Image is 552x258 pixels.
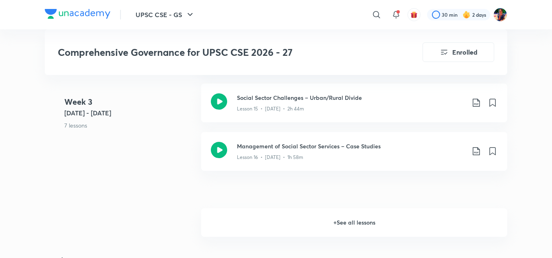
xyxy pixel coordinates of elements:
[423,42,494,62] button: Enrolled
[201,84,507,132] a: Social Sector Challenges – Urban/Rural DivideLesson 15 • [DATE] • 2h 44m
[201,208,507,237] h6: + See all lessons
[237,142,465,150] h3: Management of Social Sector Services – Case Studies
[407,8,421,21] button: avatar
[462,11,471,19] img: streak
[58,46,377,58] h3: Comprehensive Governance for UPSC CSE 2026 - 27
[45,9,110,19] img: Company Logo
[131,7,200,23] button: UPSC CSE - GS
[64,96,195,108] h4: Week 3
[410,11,418,18] img: avatar
[237,154,303,161] p: Lesson 16 • [DATE] • 1h 58m
[64,108,195,118] h5: [DATE] - [DATE]
[64,121,195,130] p: 7 lessons
[237,93,465,102] h3: Social Sector Challenges – Urban/Rural Divide
[45,9,110,21] a: Company Logo
[493,8,507,22] img: Solanki Ghorai
[201,132,507,181] a: Management of Social Sector Services – Case StudiesLesson 16 • [DATE] • 1h 58m
[237,105,304,112] p: Lesson 15 • [DATE] • 2h 44m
